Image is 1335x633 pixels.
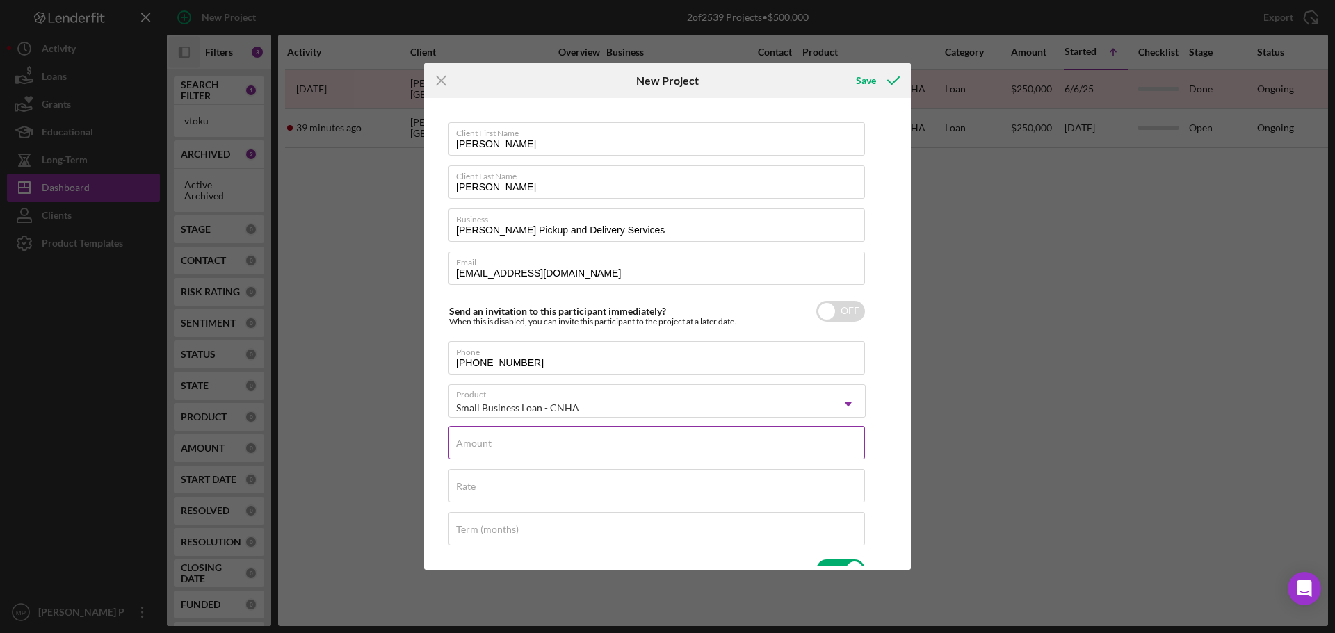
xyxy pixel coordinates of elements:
[456,481,476,492] label: Rate
[449,564,545,575] label: Weekly Status Update
[456,166,865,181] label: Client Last Name
[456,402,579,413] div: Small Business Loan - CNHA
[449,317,736,327] div: When this is disabled, you can invite this participant to the project at a later date.
[456,342,865,357] label: Phone
[1288,572,1321,605] div: Open Intercom Messenger
[636,74,699,87] h6: New Project
[456,252,865,268] label: Email
[456,123,865,138] label: Client First Name
[456,524,519,535] label: Term (months)
[456,209,865,224] label: Business
[456,438,492,449] label: Amount
[856,67,876,94] div: Save
[449,305,666,317] label: Send an invitation to this participant immediately?
[842,67,911,94] button: Save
